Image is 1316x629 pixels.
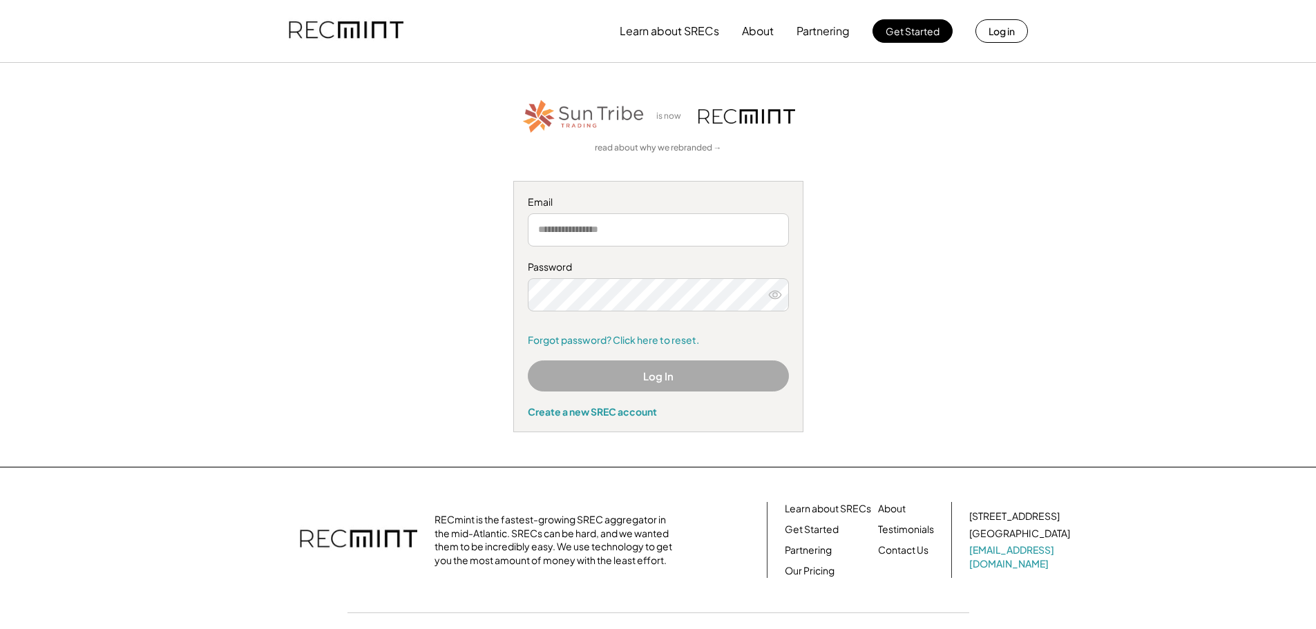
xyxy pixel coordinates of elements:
[528,360,789,391] button: Log In
[785,502,871,516] a: Learn about SRECs
[878,523,934,536] a: Testimonials
[742,17,774,45] button: About
[528,333,789,347] a: Forgot password? Click here to reset.
[969,527,1070,541] div: [GEOGRAPHIC_DATA]
[435,513,680,567] div: RECmint is the fastest-growing SREC aggregator in the mid-Atlantic. SRECs can be hard, and we wan...
[975,19,1028,43] button: Log in
[522,97,646,135] img: STT_Horizontal_Logo%2B-%2BColor.png
[528,260,789,274] div: Password
[785,523,839,536] a: Get Started
[797,17,850,45] button: Partnering
[878,502,906,516] a: About
[969,543,1073,570] a: [EMAIL_ADDRESS][DOMAIN_NAME]
[620,17,719,45] button: Learn about SRECs
[969,510,1060,523] div: [STREET_ADDRESS]
[300,516,417,564] img: recmint-logotype%403x.png
[595,142,722,154] a: read about why we rebranded →
[289,8,403,55] img: recmint-logotype%403x.png
[785,543,832,557] a: Partnering
[528,195,789,209] div: Email
[653,110,692,122] div: is now
[872,19,953,43] button: Get Started
[785,564,835,578] a: Our Pricing
[878,543,928,557] a: Contact Us
[698,109,795,124] img: recmint-logotype%403x.png
[528,405,789,418] div: Create a new SREC account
